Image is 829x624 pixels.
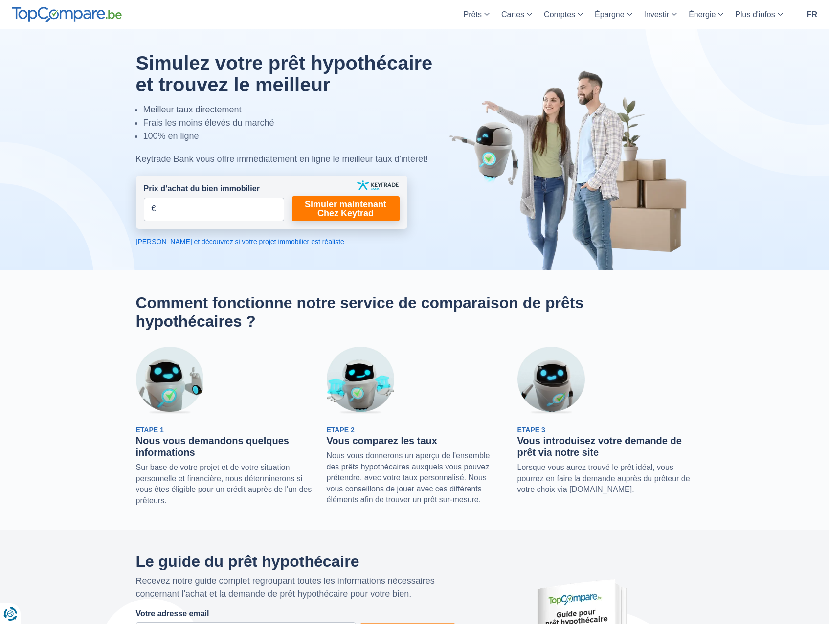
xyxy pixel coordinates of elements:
span: Etape 2 [327,426,355,434]
p: Nous vous donnerons un aperçu de l'ensemble des prêts hypothécaires auxquels vous pouvez prétendr... [327,450,503,505]
h1: Simulez votre prêt hypothécaire et trouvez le meilleur [136,52,455,95]
img: TopCompare [12,7,122,22]
span: Etape 1 [136,426,164,434]
h3: Vous introduisez votre demande de prêt via notre site [517,435,694,458]
div: Keytrade Bank vous offre immédiatement en ligne le meilleur taux d'intérêt! [136,153,455,166]
li: 100% en ligne [143,130,455,143]
li: Frais les moins élevés du marché [143,116,455,130]
h2: Comment fonctionne notre service de comparaison de prêts hypothécaires ? [136,293,694,331]
span: € [152,203,156,215]
span: Etape 3 [517,426,545,434]
img: Etape 3 [517,347,585,414]
h3: Vous comparez les taux [327,435,503,446]
h2: Le guide du prêt hypothécaire [136,553,455,570]
a: Simuler maintenant Chez Keytrad [292,196,400,221]
img: image-hero [449,69,694,270]
p: Recevez notre guide complet regroupant toutes les informations nécessaires concernant l'achat et ... [136,575,455,600]
label: Votre adresse email [136,608,209,620]
img: Etape 2 [327,347,394,414]
img: Etape 1 [136,347,203,414]
p: Lorsque vous aurez trouvé le prêt idéal, vous pourrez en faire la demande auprès du prêteur de vo... [517,462,694,495]
img: keytrade [357,180,399,190]
a: [PERSON_NAME] et découvrez si votre projet immobilier est réaliste [136,237,407,246]
label: Prix d’achat du bien immobilier [144,183,260,195]
p: Sur base de votre projet et de votre situation personnelle et financière, nous déterminerons si v... [136,462,312,506]
h3: Nous vous demandons quelques informations [136,435,312,458]
li: Meilleur taux directement [143,103,455,116]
